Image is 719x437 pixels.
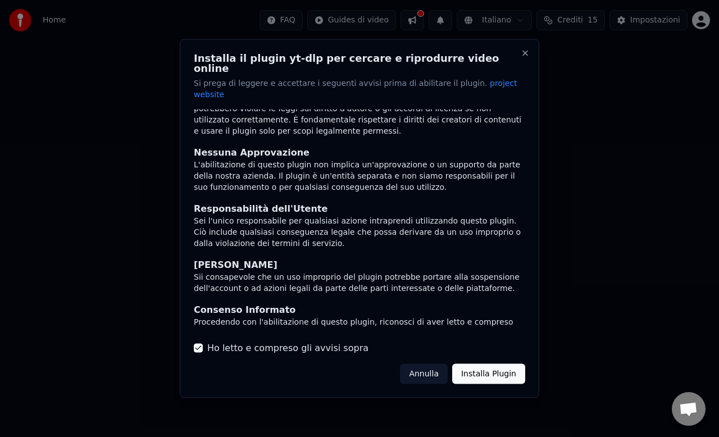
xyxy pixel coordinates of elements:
div: Sei l'unico responsabile per qualsiasi azione intraprendi utilizzando questo plugin. Ciò include ... [194,215,525,249]
p: Si prega di leggere e accettare i seguenti avvisi prima di abilitare il plugin. [194,78,525,101]
div: L'abilitazione di questo plugin non implica un'approvazione o un supporto da parte della nostra a... [194,159,525,193]
label: Ho letto e compreso gli avvisi sopra [207,341,368,354]
div: Nessuna Approvazione [194,145,525,159]
div: [PERSON_NAME] [194,258,525,271]
span: project website [194,79,517,99]
button: Installa Plugin [452,363,525,384]
div: Procedendo con l'abilitazione di questo plugin, riconosci di aver letto e compreso questi avverti... [194,316,525,339]
h2: Installa il plugin yt-dlp per cercare e riprodurre video online [194,53,525,74]
div: Sii consapevole che un uso improprio del plugin potrebbe portare alla sospensione dell'account o ... [194,271,525,294]
div: Consenso Informato [194,303,525,316]
button: Annulla [400,363,448,384]
div: Questo plugin può permettere azioni (come il download di contenuti) che potrebbero violare le leg... [194,92,525,136]
div: Responsabilità dell'Utente [194,202,525,215]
